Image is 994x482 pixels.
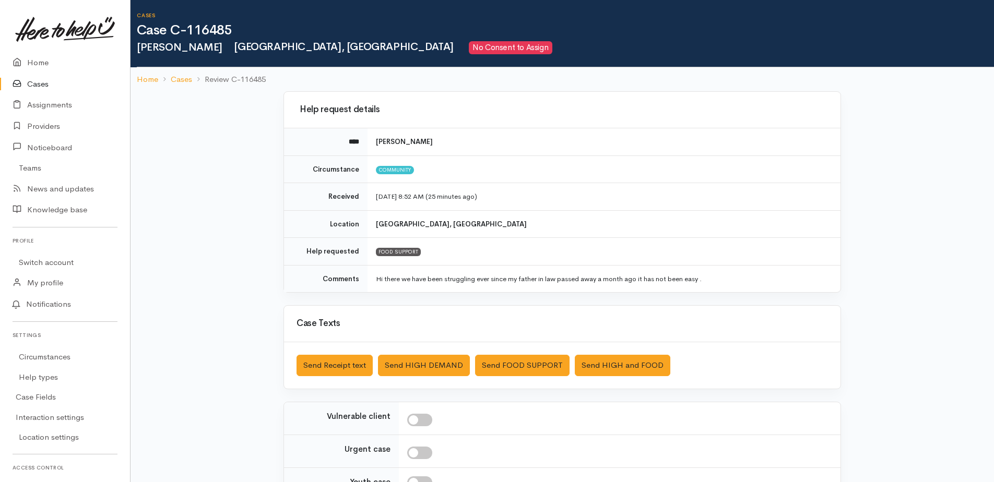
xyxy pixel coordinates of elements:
[284,265,368,292] td: Comments
[284,238,368,266] td: Help requested
[13,461,117,475] h6: Access control
[378,355,470,376] button: Send HIGH DEMAND
[137,41,994,54] h2: [PERSON_NAME]
[327,411,390,423] label: Vulnerable client
[376,166,414,174] span: Community
[284,210,368,238] td: Location
[297,355,373,376] button: Send Receipt text
[192,74,266,86] li: Review C-116485
[137,74,158,86] a: Home
[137,23,994,38] h1: Case C-116485
[13,328,117,342] h6: Settings
[171,74,192,86] a: Cases
[376,137,433,146] b: [PERSON_NAME]
[284,183,368,211] td: Received
[137,13,994,18] h6: Cases
[297,105,828,115] h3: Help request details
[13,234,117,248] h6: Profile
[297,319,828,329] h3: Case Texts
[469,41,552,54] span: No Consent to Assign
[475,355,570,376] button: Send FOOD SUPPORT
[368,183,841,211] td: [DATE] 8:52 AM (25 minutes ago)
[284,155,368,183] td: Circumstance
[376,248,421,256] div: FOOD SUPPORT
[575,355,670,376] button: Send HIGH and FOOD
[131,67,994,92] nav: breadcrumb
[229,40,454,53] span: [GEOGRAPHIC_DATA], [GEOGRAPHIC_DATA]
[368,265,841,292] td: Hi there we have been struggling ever since my father in law passed away a month ago it has not b...
[376,220,527,228] b: [GEOGRAPHIC_DATA], [GEOGRAPHIC_DATA]
[345,443,390,455] label: Urgent case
